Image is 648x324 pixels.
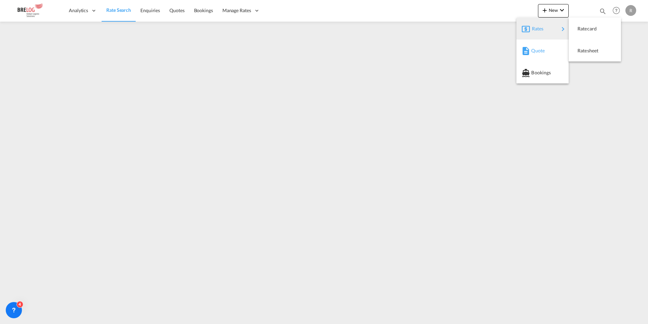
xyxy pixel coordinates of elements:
[531,44,539,57] span: Quote
[531,66,539,79] span: Bookings
[559,25,567,33] md-icon: icon-chevron-right
[5,289,29,314] iframe: Chat
[516,61,569,83] button: Bookings
[522,64,563,81] div: Bookings
[516,40,569,61] button: Quote
[532,22,540,35] span: Rates
[522,42,563,59] div: Quote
